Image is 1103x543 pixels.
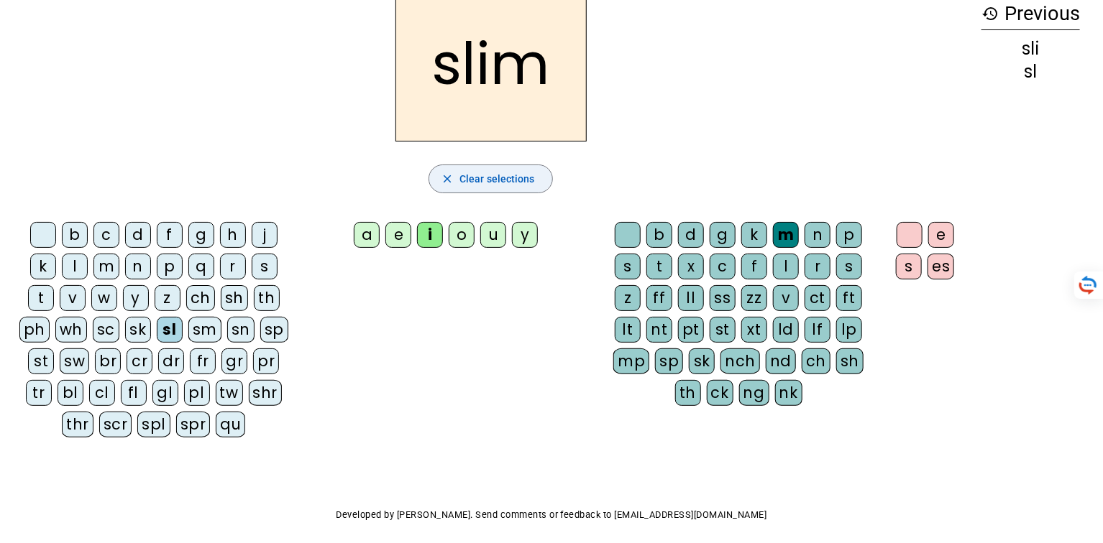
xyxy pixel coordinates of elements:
[512,222,538,248] div: y
[836,254,862,279] div: s
[805,317,830,343] div: lf
[220,222,246,248] div: h
[707,380,733,406] div: ck
[741,317,767,343] div: xt
[655,348,683,374] div: sp
[773,285,799,311] div: v
[429,164,553,193] button: Clear selections
[221,285,248,311] div: sh
[28,348,54,374] div: st
[928,222,954,248] div: e
[928,254,954,279] div: es
[480,222,506,248] div: u
[678,317,704,343] div: pt
[93,222,119,248] div: c
[981,63,1080,80] div: sl
[710,254,736,279] div: c
[459,170,535,187] span: Clear selections
[227,317,255,343] div: sn
[710,317,736,343] div: st
[836,348,864,374] div: sh
[30,254,56,279] div: k
[720,348,760,374] div: nch
[93,254,119,279] div: m
[805,254,830,279] div: r
[249,380,283,406] div: shr
[157,317,183,343] div: sl
[60,285,86,311] div: v
[91,285,117,311] div: w
[805,222,830,248] div: n
[176,412,211,437] div: spr
[710,222,736,248] div: g
[121,380,147,406] div: fl
[62,222,88,248] div: b
[981,40,1080,57] div: sli
[186,285,215,311] div: ch
[385,222,411,248] div: e
[836,285,862,311] div: ft
[678,254,704,279] div: x
[252,222,278,248] div: j
[441,172,454,185] mat-icon: close
[741,285,767,311] div: zz
[741,222,767,248] div: k
[417,222,443,248] div: i
[158,348,184,374] div: dr
[710,285,736,311] div: ss
[55,317,87,343] div: wh
[60,348,89,374] div: sw
[220,254,246,279] div: r
[216,412,245,437] div: qu
[613,348,649,374] div: mp
[155,285,180,311] div: z
[766,348,796,374] div: nd
[184,380,210,406] div: pl
[773,222,799,248] div: m
[615,285,641,311] div: z
[252,254,278,279] div: s
[152,380,178,406] div: gl
[896,254,922,279] div: s
[739,380,769,406] div: ng
[188,222,214,248] div: g
[62,412,93,437] div: thr
[190,348,216,374] div: fr
[775,380,802,406] div: nk
[646,222,672,248] div: b
[99,412,132,437] div: scr
[253,348,279,374] div: pr
[123,285,149,311] div: y
[689,348,715,374] div: sk
[125,317,151,343] div: sk
[836,222,862,248] div: p
[615,317,641,343] div: lt
[93,317,119,343] div: sc
[216,380,243,406] div: tw
[254,285,280,311] div: th
[19,317,50,343] div: ph
[354,222,380,248] div: a
[805,285,830,311] div: ct
[678,222,704,248] div: d
[646,317,672,343] div: nt
[137,412,170,437] div: spl
[449,222,475,248] div: o
[26,380,52,406] div: tr
[28,285,54,311] div: t
[675,380,701,406] div: th
[125,254,151,279] div: n
[678,285,704,311] div: ll
[127,348,152,374] div: cr
[157,254,183,279] div: p
[12,506,1091,524] p: Developed by [PERSON_NAME]. Send comments or feedback to [EMAIL_ADDRESS][DOMAIN_NAME]
[836,317,862,343] div: lp
[646,285,672,311] div: ff
[646,254,672,279] div: t
[62,254,88,279] div: l
[125,222,151,248] div: d
[188,254,214,279] div: q
[95,348,121,374] div: br
[188,317,221,343] div: sm
[89,380,115,406] div: cl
